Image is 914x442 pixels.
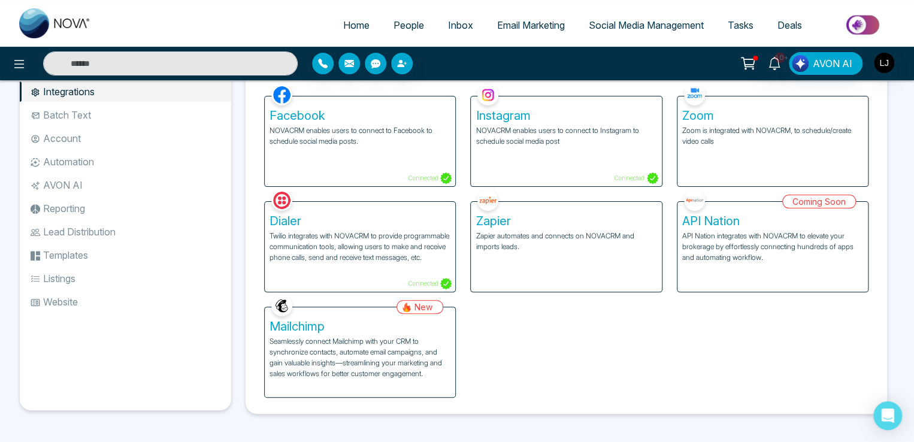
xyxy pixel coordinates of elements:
h5: Dialer [270,214,450,228]
a: People [382,14,436,37]
li: Lead Distribution [20,222,231,242]
button: AVON AI [789,52,862,75]
p: NOVACRM enables users to connect to Facebook to schedule social media posts. [270,125,450,147]
span: Social Media Management [589,19,704,31]
li: Automation [20,152,231,172]
span: AVON AI [813,56,852,71]
li: Reporting [20,198,231,219]
img: new-tag [402,302,411,312]
img: Market-place.gif [820,11,907,38]
li: Templates [20,245,231,265]
li: Batch Text [20,105,231,125]
a: Social Media Management [577,14,716,37]
span: Home [343,19,370,31]
p: Connected [614,172,658,184]
img: Mailchimp [271,295,292,316]
h5: Facebook [270,108,450,123]
h5: Instagram [476,108,656,123]
span: Tasks [728,19,753,31]
div: Open Intercom Messenger [873,401,902,430]
a: Email Marketing [485,14,577,37]
li: Integrations [20,81,231,102]
li: Website [20,292,231,312]
img: Dialer [271,190,292,211]
p: Seamlessly connect Mailchimp with your CRM to synchronize contacts, automate email campaigns, and... [270,336,450,379]
p: Connected [407,278,452,289]
div: New [397,300,443,314]
p: Twilio integrates with NOVACRM to provide programmable communication tools, allowing users to mak... [270,231,450,263]
h5: Mailchimp [270,319,450,334]
li: Account [20,128,231,149]
a: Tasks [716,14,765,37]
li: AVON AI [20,175,231,195]
li: Listings [20,268,231,289]
img: Instagram [477,84,498,105]
p: Zoom is integrated with NOVACRM, to schedule/create video calls [682,125,863,147]
span: Deals [777,19,802,31]
a: 10+ [760,52,789,73]
img: Lead Flow [792,55,809,72]
p: NOVACRM enables users to connect to Instagram to schedule social media post [476,125,656,147]
a: Home [331,14,382,37]
span: Email Marketing [497,19,565,31]
a: Deals [765,14,814,37]
img: Facebook [271,84,292,105]
a: Inbox [436,14,485,37]
img: User Avatar [874,53,894,73]
span: Inbox [448,19,473,31]
img: Zoom [684,84,705,105]
img: Nova CRM Logo [19,8,91,38]
img: Connected [440,278,452,289]
p: Connected [407,172,452,184]
p: Zapier automates and connects on NOVACRM and imports leads. [476,231,656,252]
span: 10+ [774,52,785,63]
img: Connected [647,172,658,184]
span: People [394,19,424,31]
img: Zapier [477,190,498,211]
h5: Zapier [476,214,656,228]
img: Connected [440,172,452,184]
h5: Zoom [682,108,863,123]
